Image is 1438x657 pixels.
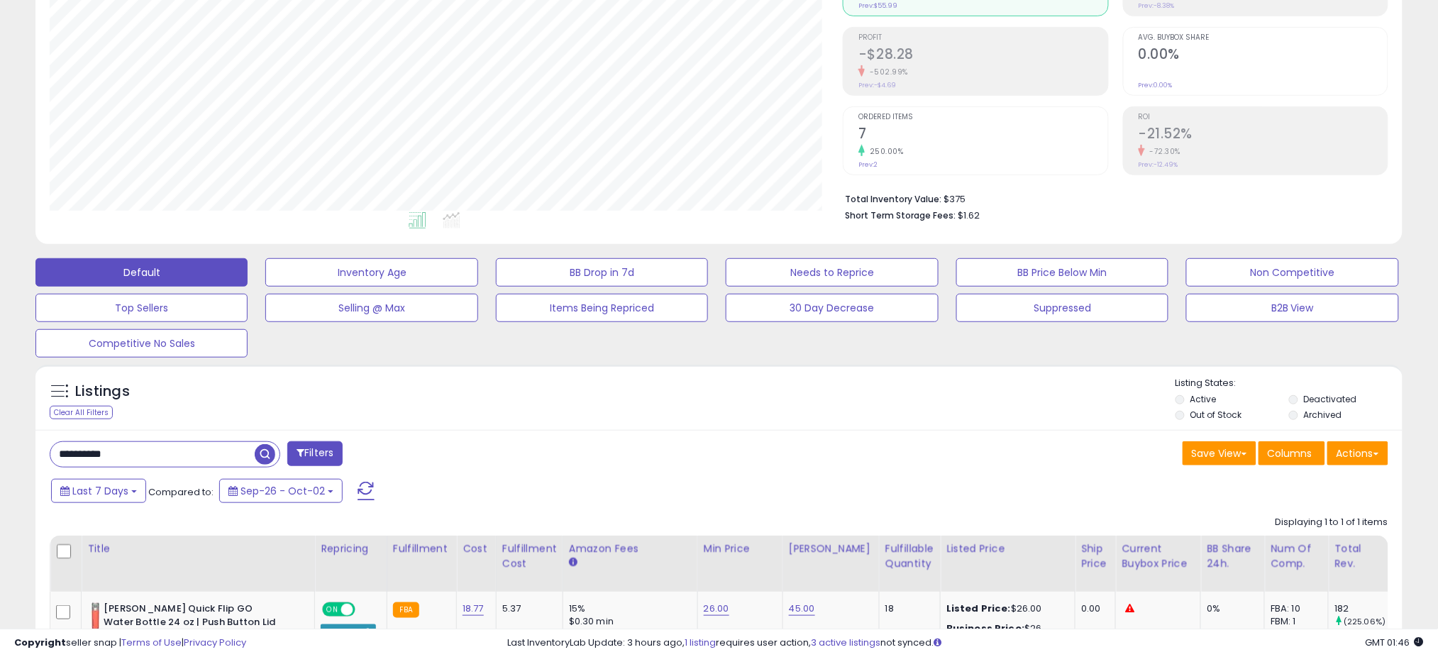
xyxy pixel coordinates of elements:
h2: 0.00% [1139,46,1388,65]
span: ROI [1139,114,1388,121]
small: -502.99% [865,67,908,77]
div: Num of Comp. [1271,541,1322,571]
button: Sep-26 - Oct-02 [219,479,343,503]
div: $26.00 [946,602,1064,615]
button: Filters [287,441,343,466]
button: Last 7 Days [51,479,146,503]
span: Compared to: [148,485,214,499]
span: Sep-26 - Oct-02 [240,484,325,498]
label: Out of Stock [1190,409,1242,421]
span: $1.62 [958,209,980,222]
div: Title [87,541,309,556]
div: 0% [1207,602,1254,615]
button: Suppressed [956,294,1168,322]
a: 18.77 [463,602,484,616]
small: -72.30% [1145,146,1181,157]
small: Prev: 0.00% [1139,81,1173,89]
div: seller snap | | [14,636,246,650]
div: Total Rev. [1334,541,1386,571]
li: $375 [845,189,1378,206]
button: Non Competitive [1186,258,1398,287]
div: Repricing [321,541,381,556]
div: 5.37 [502,602,552,615]
label: Active [1190,393,1217,405]
span: Last 7 Days [72,484,128,498]
a: Privacy Policy [184,636,246,649]
h2: 7 [858,126,1107,145]
button: BB Drop in 7d [496,258,708,287]
span: Avg. Buybox Share [1139,34,1388,42]
button: Inventory Age [265,258,477,287]
button: B2B View [1186,294,1398,322]
button: Top Sellers [35,294,248,322]
span: 2025-10-10 01:46 GMT [1366,636,1424,649]
small: Prev: $55.99 [858,1,897,10]
a: 1 listing [685,636,716,649]
div: Clear All Filters [50,406,113,419]
strong: Copyright [14,636,66,649]
button: Selling @ Max [265,294,477,322]
h5: Listings [75,382,130,402]
div: Fulfillment Cost [502,541,557,571]
label: Deactivated [1303,393,1356,405]
div: BB Share 24h. [1207,541,1259,571]
button: BB Price Below Min [956,258,1168,287]
div: Ship Price [1081,541,1110,571]
div: Displaying 1 to 1 of 1 items [1276,516,1388,529]
small: Prev: 2 [858,160,878,169]
a: 26.00 [704,602,729,616]
span: OFF [353,604,376,616]
div: Last InventoryLab Update: 3 hours ago, requires user action, not synced. [507,636,1424,650]
div: Listed Price [946,541,1069,556]
a: 3 active listings [811,636,880,649]
div: Fulfillment [393,541,450,556]
p: Listing States: [1176,377,1403,390]
button: Competitive No Sales [35,329,248,358]
div: Min Price [704,541,777,556]
div: Amazon Fees [569,541,692,556]
small: Prev: -8.38% [1139,1,1175,10]
button: Save View [1183,441,1256,465]
label: Archived [1303,409,1342,421]
b: Total Inventory Value: [845,193,941,205]
a: 45.00 [789,602,815,616]
span: ON [323,604,341,616]
div: Fulfillable Quantity [885,541,934,571]
button: Needs to Reprice [726,258,938,287]
button: 30 Day Decrease [726,294,938,322]
b: Short Term Storage Fees: [845,209,956,221]
small: Amazon Fees. [569,556,577,569]
small: 250.00% [865,146,904,157]
small: Prev: -12.49% [1139,160,1178,169]
h2: -21.52% [1139,126,1388,145]
div: 15% [569,602,687,615]
div: 18 [885,602,929,615]
div: [PERSON_NAME] [789,541,873,556]
span: Profit [858,34,1107,42]
div: 182 [1334,602,1392,615]
button: Columns [1259,441,1325,465]
img: 31w1LgjWJ1L._SL40_.jpg [91,602,100,631]
div: Cost [463,541,490,556]
small: FBA [393,602,419,618]
a: Terms of Use [121,636,182,649]
div: FBA: 10 [1271,602,1317,615]
h2: -$28.28 [858,46,1107,65]
span: Ordered Items [858,114,1107,121]
span: Columns [1268,446,1312,460]
small: Prev: -$4.69 [858,81,896,89]
b: Listed Price: [946,602,1011,615]
button: Default [35,258,248,287]
div: Current Buybox Price [1122,541,1195,571]
div: 0.00 [1081,602,1105,615]
button: Actions [1327,441,1388,465]
button: Items Being Repriced [496,294,708,322]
